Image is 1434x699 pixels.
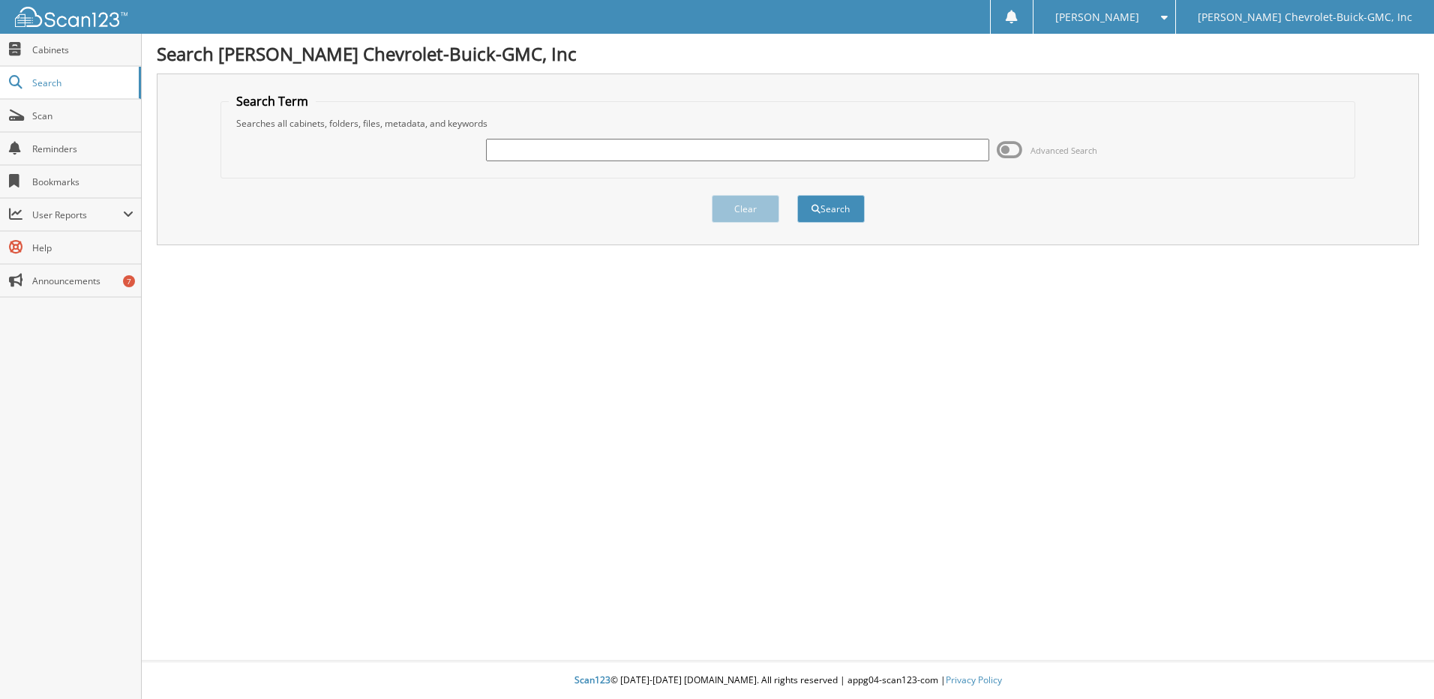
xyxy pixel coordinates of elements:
h1: Search [PERSON_NAME] Chevrolet-Buick-GMC, Inc [157,41,1419,66]
button: Search [797,195,865,223]
div: © [DATE]-[DATE] [DOMAIN_NAME]. All rights reserved | appg04-scan123-com | [142,662,1434,699]
span: Scan123 [574,673,610,686]
span: Announcements [32,274,133,287]
div: Searches all cabinets, folders, files, metadata, and keywords [229,117,1347,130]
span: Help [32,241,133,254]
span: Reminders [32,142,133,155]
a: Privacy Policy [946,673,1002,686]
span: Advanced Search [1030,145,1097,156]
div: 7 [123,275,135,287]
button: Clear [712,195,779,223]
span: Search [32,76,131,89]
legend: Search Term [229,93,316,109]
span: User Reports [32,208,123,221]
span: [PERSON_NAME] [1055,13,1139,22]
img: scan123-logo-white.svg [15,7,127,27]
span: Cabinets [32,43,133,56]
iframe: Chat Widget [1359,627,1434,699]
span: Scan [32,109,133,122]
span: Bookmarks [32,175,133,188]
span: [PERSON_NAME] Chevrolet-Buick-GMC, Inc [1198,13,1412,22]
